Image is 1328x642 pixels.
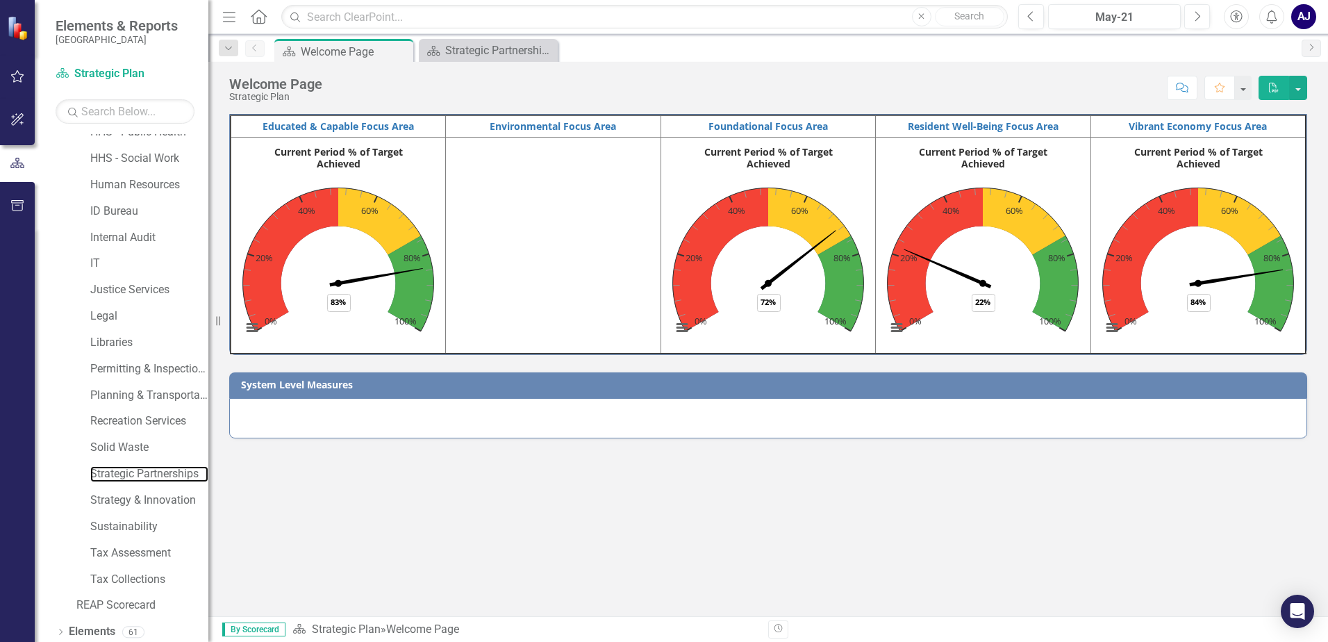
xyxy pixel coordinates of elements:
text: 40% [943,204,960,217]
a: Resident Well-Being Focus Area [908,120,1059,133]
text: 80% [404,252,421,264]
span: Search [954,10,984,22]
div: Strategic Partnerships [445,42,554,59]
button: View chart menu, Current Period % of Target Achieved [672,318,692,338]
a: REAP Scorecard [76,598,208,614]
a: Foundational Focus Area [708,120,828,133]
img: ClearPoint Strategy [7,15,31,40]
text: 40% [1158,204,1175,217]
path: 71.66666666. % of Target Aggregation. [760,229,836,290]
a: Strategy & Innovation [90,493,208,509]
a: Tax Collections [90,572,208,588]
a: ID Bureau [90,204,208,220]
svg: Interactive chart [1095,141,1302,349]
div: Welcome Page [229,76,322,92]
path: 83.70995255. % of Target Aggregation. [1189,268,1283,286]
text: Current Period % of Target Achieved [274,145,403,170]
text: 40% [727,204,745,217]
path: 22.22222222. % of Target Aggregation. [904,248,992,288]
div: Current Period % of Target Achieved. Highcharts interactive chart. [1095,141,1302,349]
text: 60% [1221,204,1238,217]
a: Libraries [90,335,208,351]
div: Current Period % of Target Achieved. Highcharts interactive chart. [879,141,1087,349]
a: Permitting & Inspections [90,361,208,377]
div: Open Intercom Messenger [1281,595,1314,628]
a: Recreation Services [90,413,208,429]
div: Strategic Plan [229,92,322,102]
div: Welcome Page [301,43,410,60]
text: 40% [298,204,315,217]
h3: System Level Measures [241,379,1300,390]
text: 0% [1124,315,1137,327]
div: May-21 [1053,9,1176,26]
text: Current Period % of Target Achieved [1134,145,1262,170]
div: 61 [122,626,144,638]
svg: Interactive chart [235,141,442,349]
text: 100% [1254,315,1277,327]
text: 83% [331,297,346,307]
text: 0% [909,315,922,327]
button: Search [935,7,1004,26]
a: Sustainability [90,519,208,535]
input: Search Below... [56,99,194,124]
div: Current Period % of Target Achieved. Highcharts interactive chart. [665,141,872,349]
button: View chart menu, Current Period % of Target Achieved [887,318,906,338]
div: Welcome Page [386,623,459,636]
text: Current Period % of Target Achieved [704,145,832,170]
text: 84% [1190,297,1206,307]
a: Tax Assessment [90,545,208,561]
text: 100% [1040,315,1062,327]
text: 20% [1115,252,1132,264]
text: 0% [694,315,706,327]
text: 100% [824,315,847,327]
svg: Interactive chart [879,141,1086,349]
a: Human Resources [90,177,208,193]
a: Legal [90,308,208,324]
a: Environmental Focus Area [490,120,616,133]
small: [GEOGRAPHIC_DATA] [56,34,178,45]
a: Internal Audit [90,230,208,246]
text: 80% [833,252,851,264]
div: Current Period % of Target Achieved. Highcharts interactive chart. [235,141,442,349]
text: 0% [265,315,277,327]
svg: Interactive chart [665,141,872,349]
a: IT [90,256,208,272]
a: Planning & Transportation [90,388,208,404]
path: 83.3333335. % of Target Aggregation. [329,267,423,287]
input: Search ClearPoint... [281,5,1008,29]
text: 20% [900,252,918,264]
button: View chart menu, Current Period % of Target Achieved [242,318,262,338]
a: Strategic Plan [56,66,194,82]
a: Solid Waste [90,440,208,456]
a: Justice Services [90,282,208,298]
span: Elements & Reports [56,17,178,34]
button: View chart menu, Current Period % of Target Achieved [1102,318,1122,338]
text: 100% [395,315,417,327]
div: » [292,622,758,638]
text: 80% [1049,252,1066,264]
text: 60% [361,204,379,217]
text: 22% [975,297,990,307]
text: 20% [256,252,273,264]
button: May-21 [1048,4,1181,29]
text: 20% [685,252,702,264]
a: Strategic Partnerships [90,466,208,482]
text: 80% [1263,252,1281,264]
a: Strategic Plan [312,623,381,636]
text: Current Period % of Target Achieved [919,145,1047,170]
a: Elements [69,624,115,640]
text: 60% [791,204,808,217]
a: Vibrant Economy Focus Area [1129,120,1267,133]
text: 60% [1006,204,1023,217]
text: 72% [761,297,776,307]
button: AJ [1291,4,1316,29]
span: By Scorecard [222,623,285,636]
a: Educated & Capable Focus Area [263,120,414,133]
a: Strategic Partnerships [422,42,554,59]
a: HHS - Social Work [90,151,208,167]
